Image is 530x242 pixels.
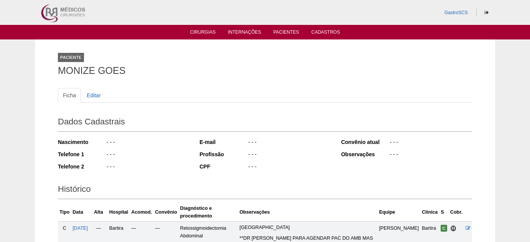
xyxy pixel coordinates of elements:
div: - - - [106,163,189,172]
th: Cobr. [449,203,464,222]
th: Hospital [108,203,130,222]
a: [DATE] [72,226,88,231]
div: Convênio atual [341,138,389,146]
th: Convênio [153,203,178,222]
th: Alta [89,203,108,222]
th: Equipe [377,203,420,222]
div: Telefone 1 [58,150,106,158]
th: Tipo [58,203,71,222]
a: Ficha [58,88,81,103]
div: - - - [247,150,331,160]
a: Internações [228,29,261,37]
p: [GEOGRAPHIC_DATA] [240,224,376,231]
div: - - - [247,138,331,148]
div: - - - [106,150,189,160]
a: Cirurgias [190,29,216,37]
div: CPF [199,163,247,170]
th: Data [71,203,89,222]
a: Cadastros [311,29,340,37]
div: - - - [247,163,331,172]
a: Pacientes [273,29,299,37]
span: Confirmada [441,225,447,232]
th: Observações [238,203,378,222]
th: Acomod. [130,203,153,222]
div: - - - [389,150,472,160]
div: - - - [389,138,472,148]
div: Nascimento [58,138,106,146]
th: Diagnóstico e procedimento [179,203,238,222]
h1: MONIZE GOES [58,66,472,75]
h2: Dados Cadastrais [58,114,472,132]
div: Telefone 2 [58,163,106,170]
a: Editar [82,88,106,103]
div: C [59,224,69,232]
div: E-mail [199,138,247,146]
a: GastroSCS [444,10,468,15]
th: S [439,203,449,222]
th: Clínica [420,203,439,222]
div: - - - [106,138,189,148]
h2: Histórico [58,181,472,199]
span: Hospital [450,225,457,232]
i: Sair [484,10,489,15]
div: Observações [341,150,389,158]
div: Profissão [199,150,247,158]
div: Paciente [58,53,84,62]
